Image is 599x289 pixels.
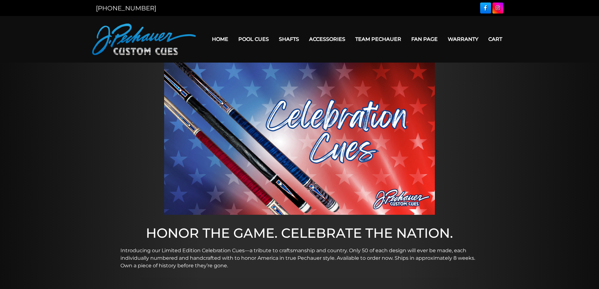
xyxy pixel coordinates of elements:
[120,247,479,270] p: Introducing our Limited Edition Celebration Cues—a tribute to craftsmanship and country. Only 50 ...
[483,31,507,47] a: Cart
[92,24,196,55] img: Pechauer Custom Cues
[207,31,233,47] a: Home
[443,31,483,47] a: Warranty
[304,31,350,47] a: Accessories
[350,31,406,47] a: Team Pechauer
[96,4,156,12] a: [PHONE_NUMBER]
[406,31,443,47] a: Fan Page
[233,31,274,47] a: Pool Cues
[274,31,304,47] a: Shafts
